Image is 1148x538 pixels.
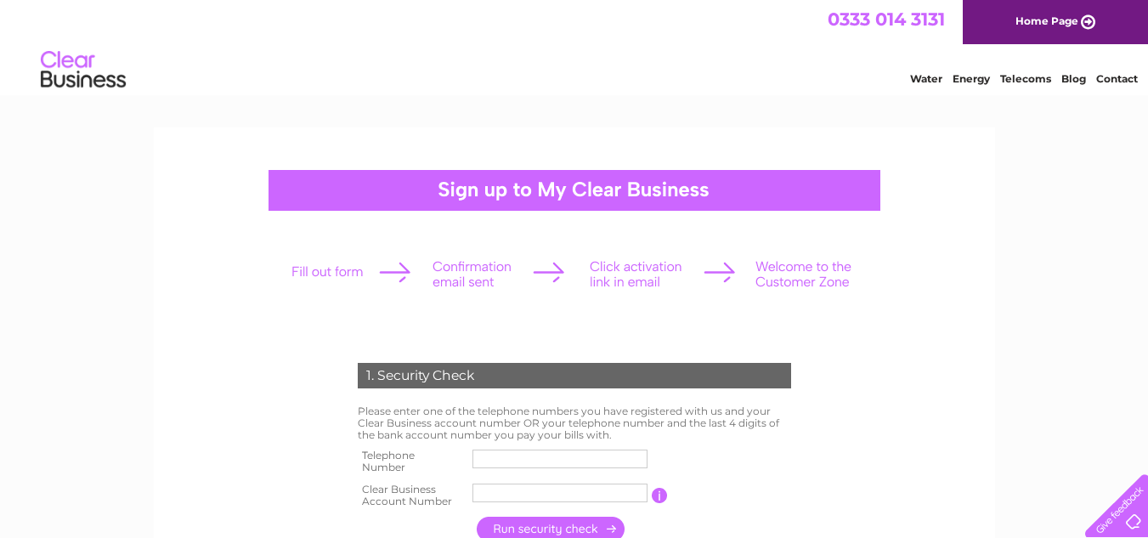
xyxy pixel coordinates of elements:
div: Clear Business is a trading name of Verastar Limited (registered in [GEOGRAPHIC_DATA] No. 3667643... [173,9,976,82]
th: Telephone Number [353,445,469,479]
a: Water [910,72,942,85]
a: Contact [1096,72,1138,85]
img: logo.png [40,44,127,96]
a: Telecoms [1000,72,1051,85]
th: Clear Business Account Number [353,479,469,513]
div: 1. Security Check [358,363,791,388]
input: Information [652,488,668,503]
a: Energy [953,72,990,85]
a: 0333 014 3131 [828,8,945,30]
a: Blog [1061,72,1086,85]
td: Please enter one of the telephone numbers you have registered with us and your Clear Business acc... [353,401,795,445]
